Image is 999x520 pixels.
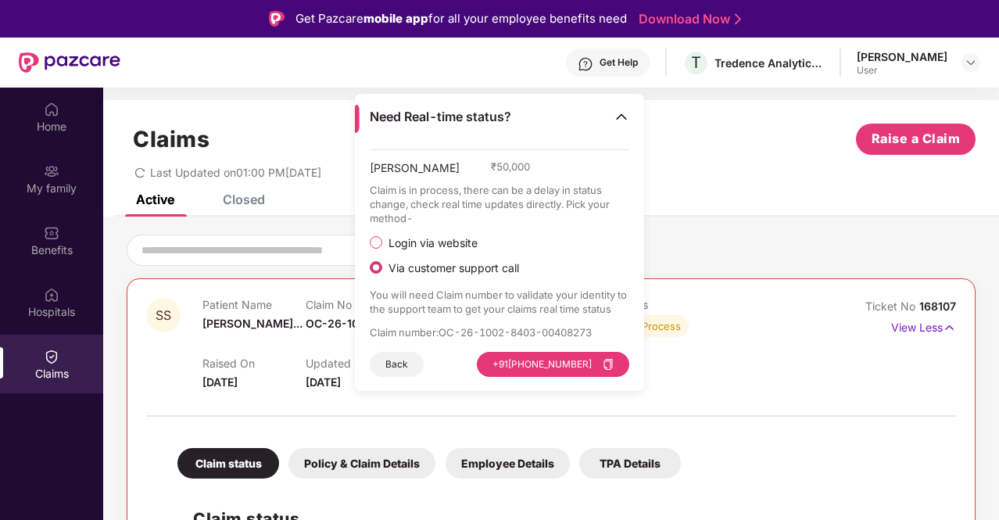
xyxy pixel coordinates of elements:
div: Policy & Claim Details [288,448,435,479]
span: Ticket No [865,299,919,313]
p: View Less [891,315,956,336]
img: svg+xml;base64,PHN2ZyBpZD0iSG9tZSIgeG1sbnM9Imh0dHA6Ly93d3cudzMub3JnLzIwMDAvc3ZnIiB3aWR0aD0iMjAiIG... [44,102,59,117]
p: Claim is in process, there can be a delay in status change, check real time updates directly. Pic... [370,183,630,225]
p: Claim number : OC-26-1002-8403-00408273 [370,325,630,339]
h1: Claims [133,126,209,152]
span: ₹ 50,000 [491,160,530,174]
p: Patient Name [202,298,306,311]
span: 168107 [919,299,956,313]
img: New Pazcare Logo [19,52,120,73]
p: Raised On [202,357,306,370]
img: svg+xml;base64,PHN2ZyBpZD0iSGVscC0zMngzMiIgeG1sbnM9Imh0dHA6Ly93d3cudzMub3JnLzIwMDAvc3ZnIiB3aWR0aD... [578,56,593,72]
div: TPA Details [579,448,681,479]
img: Stroke [735,11,741,27]
div: Closed [223,192,265,207]
p: You will need Claim number to validate your identity to the support team to get your claims real ... [370,288,630,316]
span: Via customer support call [382,261,525,275]
a: Download Now [639,11,736,27]
div: Get Help [600,56,638,69]
div: Active [136,192,174,207]
img: svg+xml;base64,PHN2ZyB3aWR0aD0iMjAiIGhlaWdodD0iMjAiIHZpZXdCb3g9IjAgMCAyMCAyMCIgZmlsbD0ibm9uZSIgeG... [44,163,59,179]
button: Back [370,352,424,377]
div: [PERSON_NAME] [857,49,947,64]
button: Raise a Claim [856,124,976,155]
img: svg+xml;base64,PHN2ZyBpZD0iSG9zcGl0YWxzIiB4bWxucz0iaHR0cDovL3d3dy53My5vcmcvMjAwMC9zdmciIHdpZHRoPS... [44,287,59,303]
img: Toggle Icon [614,109,629,124]
span: [PERSON_NAME] [370,160,460,183]
div: In Process [631,318,681,334]
button: +91[PHONE_NUMBER]copy [477,352,629,377]
span: Need Real-time status? [370,109,511,125]
span: [DATE] [306,375,341,389]
p: Status [615,298,718,311]
img: svg+xml;base64,PHN2ZyBpZD0iQ2xhaW0iIHhtbG5zPSJodHRwOi8vd3d3LnczLm9yZy8yMDAwL3N2ZyIgd2lkdGg9IjIwIi... [44,349,59,364]
span: redo [134,166,145,179]
span: [DATE] [202,375,238,389]
img: svg+xml;base64,PHN2ZyBpZD0iQmVuZWZpdHMiIHhtbG5zPSJodHRwOi8vd3d3LnczLm9yZy8yMDAwL3N2ZyIgd2lkdGg9Ij... [44,225,59,241]
span: Raise a Claim [872,129,961,149]
div: User [857,64,947,77]
div: Employee Details [446,448,570,479]
span: T [691,53,701,72]
div: Claim status [177,448,279,479]
div: Tredence Analytics Solutions Private Limited [714,56,824,70]
span: Login via website [382,236,484,250]
span: Last Updated on 01:00 PM[DATE] [150,166,321,179]
img: svg+xml;base64,PHN2ZyB4bWxucz0iaHR0cDovL3d3dy53My5vcmcvMjAwMC9zdmciIHdpZHRoPSIxNyIgaGVpZ2h0PSIxNy... [943,319,956,336]
p: Claim No [306,298,409,311]
p: Updated On [306,357,409,370]
img: Logo [269,11,285,27]
span: SS [156,309,171,322]
span: [PERSON_NAME]... [202,317,303,330]
div: Get Pazcare for all your employee benefits need [295,9,627,28]
strong: mobile app [363,11,428,26]
span: OC-26-1002-8... [306,317,395,330]
img: svg+xml;base64,PHN2ZyBpZD0iRHJvcGRvd24tMzJ4MzIiIHhtbG5zPSJodHRwOi8vd3d3LnczLm9yZy8yMDAwL3N2ZyIgd2... [965,56,977,69]
span: copy [603,359,614,370]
